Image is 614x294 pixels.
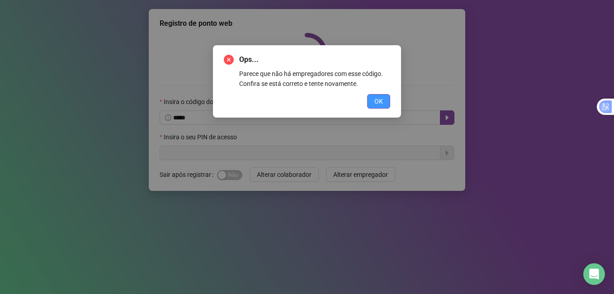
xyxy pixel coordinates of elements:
div: Open Intercom Messenger [583,263,605,285]
button: OK [367,94,390,109]
div: Parece que não há empregadores com esse código. Confira se está correto e tente novamente. [239,69,390,89]
span: Ops... [239,54,390,65]
span: OK [374,96,383,106]
span: close-circle [224,55,234,65]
